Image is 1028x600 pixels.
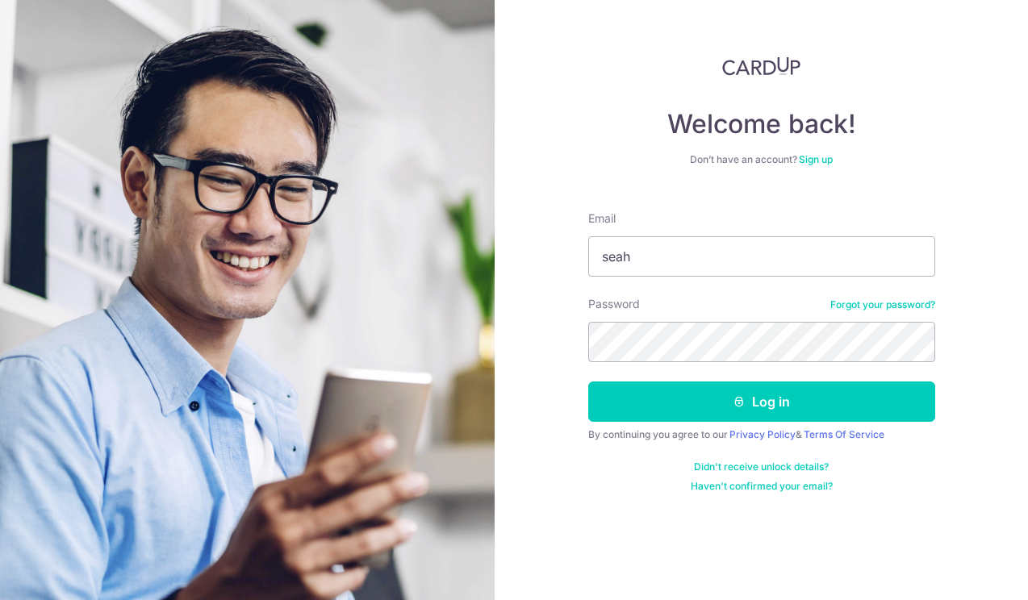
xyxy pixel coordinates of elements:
[588,381,935,422] button: Log in
[588,153,935,166] div: Don’t have an account?
[729,428,796,440] a: Privacy Policy
[799,153,833,165] a: Sign up
[588,296,640,312] label: Password
[588,210,616,227] label: Email
[830,298,935,311] a: Forgot your password?
[588,108,935,140] h4: Welcome back!
[588,428,935,441] div: By continuing you agree to our &
[588,236,935,277] input: Enter your Email
[722,56,801,76] img: CardUp Logo
[804,428,884,440] a: Terms Of Service
[691,480,833,493] a: Haven't confirmed your email?
[694,460,829,473] a: Didn't receive unlock details?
